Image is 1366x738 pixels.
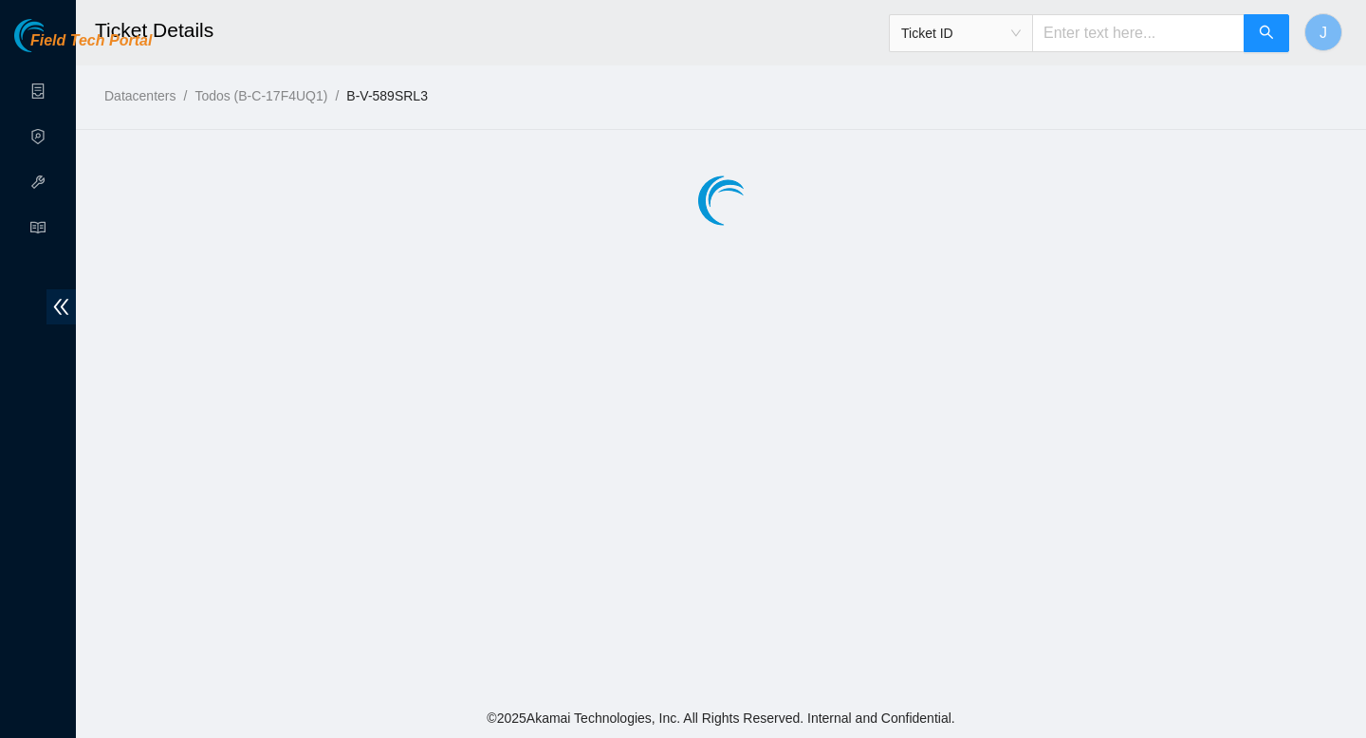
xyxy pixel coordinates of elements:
[1320,21,1327,45] span: J
[1244,14,1289,52] button: search
[1259,25,1274,43] span: search
[76,698,1366,738] footer: © 2025 Akamai Technologies, Inc. All Rights Reserved. Internal and Confidential.
[30,32,152,50] span: Field Tech Portal
[1304,13,1342,51] button: J
[14,34,152,59] a: Akamai TechnologiesField Tech Portal
[335,88,339,103] span: /
[346,88,428,103] a: B-V-589SRL3
[14,19,96,52] img: Akamai Technologies
[104,88,175,103] a: Datacenters
[194,88,327,103] a: Todos (B-C-17F4UQ1)
[1032,14,1245,52] input: Enter text here...
[183,88,187,103] span: /
[901,19,1021,47] span: Ticket ID
[30,212,46,249] span: read
[46,289,76,324] span: double-left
